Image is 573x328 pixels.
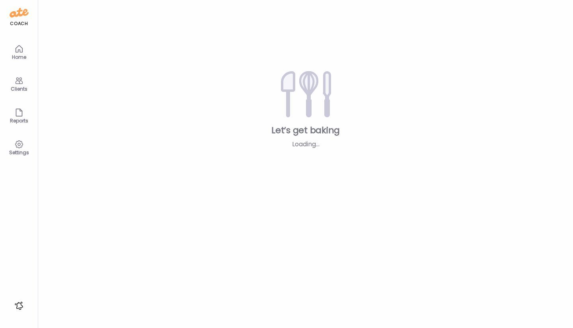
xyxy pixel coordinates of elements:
[5,150,33,155] div: Settings
[5,118,33,123] div: Reports
[5,86,33,91] div: Clients
[250,140,361,149] div: Loading...
[5,54,33,60] div: Home
[10,6,29,19] img: ate
[51,124,560,136] div: Let’s get baking
[10,20,28,27] div: coach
